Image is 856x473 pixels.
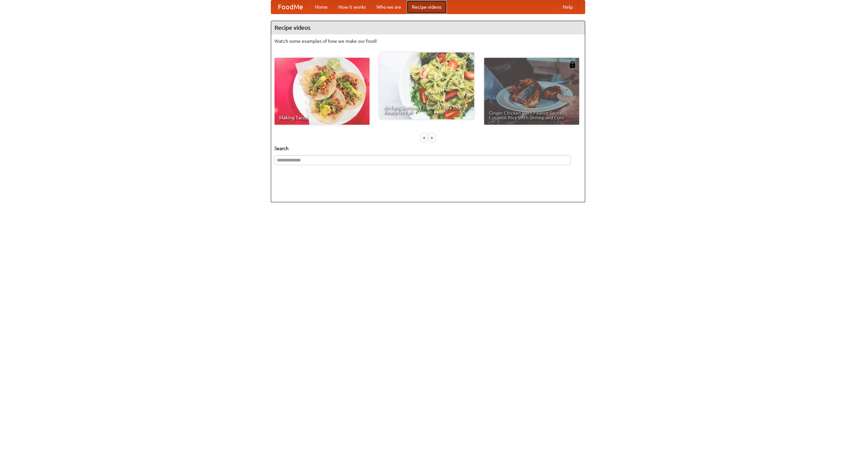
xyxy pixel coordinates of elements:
a: Who we are [371,0,407,14]
a: An Easy, Summery Tomato Pasta That's Ready for Fall [379,52,474,119]
h4: Recipe videos [271,21,585,34]
a: How it works [333,0,371,14]
a: Home [310,0,333,14]
a: Making Tacos [275,58,369,125]
span: Making Tacos [279,115,365,120]
a: Help [557,0,578,14]
a: Recipe videos [407,0,447,14]
a: FoodMe [271,0,310,14]
div: « [421,133,427,142]
span: An Easy, Summery Tomato Pasta That's Ready for Fall [384,105,469,115]
div: » [429,133,435,142]
img: 483408.png [569,61,576,68]
h5: Search [275,145,581,152]
p: Watch some examples of how we make our food! [275,38,581,44]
